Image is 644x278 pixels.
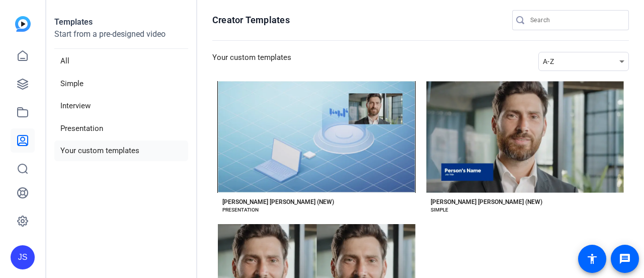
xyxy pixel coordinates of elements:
div: PRESENTATION [222,206,259,214]
strong: Templates [54,17,93,27]
li: Presentation [54,118,188,139]
mat-icon: accessibility [586,253,598,265]
img: blue-gradient.svg [15,16,31,32]
div: [PERSON_NAME] [PERSON_NAME] (NEW) [431,198,542,206]
div: JS [11,245,35,269]
div: SIMPLE [431,206,448,214]
li: Interview [54,96,188,116]
p: Start from a pre-designed video [54,28,188,49]
h3: Your custom templates [212,52,291,71]
mat-icon: message [619,253,631,265]
button: Template image [426,81,624,193]
h1: Creator Templates [212,14,290,26]
div: [PERSON_NAME] [PERSON_NAME] (NEW) [222,198,334,206]
button: Template image [217,81,416,193]
input: Search [530,14,621,26]
span: A-Z [543,57,554,65]
li: Simple [54,74,188,94]
li: Your custom templates [54,141,188,161]
li: All [54,51,188,72]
